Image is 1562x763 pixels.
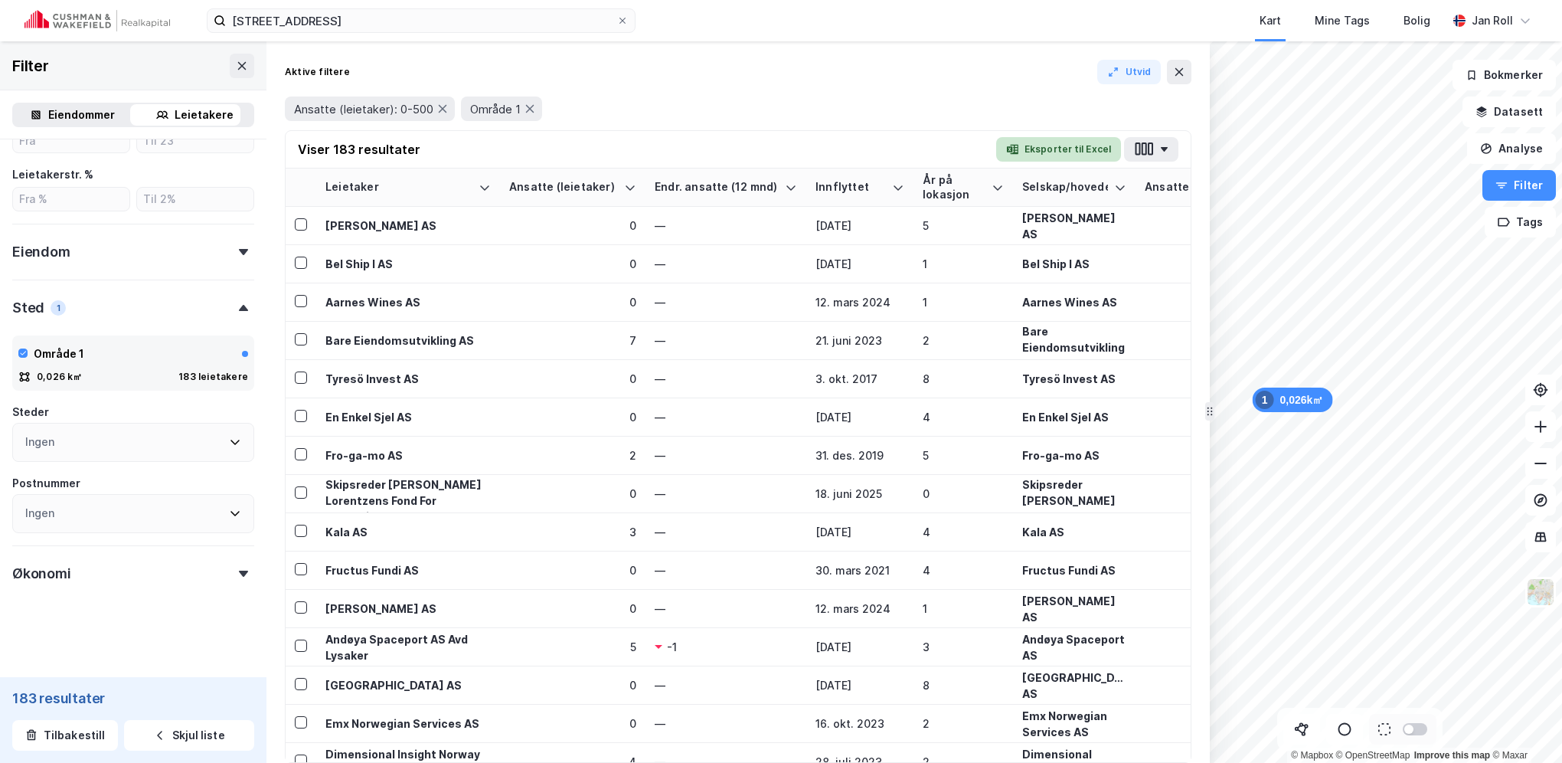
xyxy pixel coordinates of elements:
[815,562,904,578] div: 30. mars 2021
[923,218,1004,234] div: 5
[1485,689,1562,763] div: Kontrollprogram for chat
[325,409,491,425] div: En Enkel Sjel AS
[815,447,904,463] div: 31. des. 2019
[51,300,66,316] div: 1
[137,129,253,152] input: Til 23
[1022,562,1126,578] div: Fructus Fundi AS
[1291,750,1333,761] a: Mapbox
[655,371,797,387] div: —
[655,677,797,693] div: —
[325,332,491,349] div: Bare Eiendomsutvikling AS
[1145,447,1264,463] div: 4
[655,332,797,349] div: —
[923,256,1004,272] div: 1
[509,332,636,349] div: 7
[37,371,83,383] div: 0,026 k㎡
[12,720,118,751] button: Tilbakestill
[1467,133,1556,164] button: Analyse
[509,409,636,425] div: 0
[923,332,1004,349] div: 2
[1022,409,1126,425] div: En Enkel Sjel AS
[12,474,80,493] div: Postnummer
[815,371,904,387] div: 3. okt. 2017
[1260,11,1281,30] div: Kart
[815,218,904,234] div: [DATE]
[655,524,797,540] div: —
[1145,332,1264,349] div: 7
[1462,97,1556,127] button: Datasett
[509,601,636,617] div: 0
[655,218,797,234] div: —
[509,218,636,234] div: 0
[137,188,253,211] input: Til 2%
[815,524,904,540] div: [DATE]
[655,294,797,310] div: —
[815,256,904,272] div: [DATE]
[1022,631,1126,663] div: Andøya Spaceport AS
[325,218,491,234] div: [PERSON_NAME] AS
[509,677,636,693] div: 0
[815,601,904,617] div: 12. mars 2024
[1022,210,1126,242] div: [PERSON_NAME] AS
[509,716,636,732] div: 0
[815,486,904,502] div: 18. juni 2025
[1336,750,1410,761] a: OpenStreetMap
[509,524,636,540] div: 3
[48,106,115,124] div: Eiendommer
[25,10,170,31] img: cushman-wakefield-realkapital-logo.202ea83816669bd177139c58696a8fa1.svg
[923,524,1004,540] div: 4
[285,66,350,78] div: Aktive filtere
[12,565,71,583] div: Økonomi
[325,371,491,387] div: Tyresö Invest AS
[12,299,44,317] div: Sted
[655,601,797,617] div: —
[1485,689,1562,763] iframe: Chat Widget
[1145,639,1264,655] div: 65
[1472,11,1513,30] div: Jan Roll
[325,180,472,195] div: Leietaker
[509,180,618,195] div: Ansatte (leietaker)
[1022,708,1126,740] div: Emx Norwegian Services AS
[996,137,1121,162] button: Eksporter til Excel
[923,486,1004,502] div: 0
[655,180,779,195] div: Endr. ansatte (12 mnd)
[1022,670,1126,702] div: [GEOGRAPHIC_DATA] AS
[1256,391,1274,409] div: 1
[470,102,521,116] span: Område 1
[923,677,1004,693] div: 8
[294,102,433,116] span: Ansatte (leietaker): 0-500
[1253,388,1333,412] div: Map marker
[1145,180,1246,195] div: Ansatte (Selskap)
[298,140,420,159] div: Viser 183 resultater
[124,720,254,751] button: Skjul liste
[655,447,797,463] div: —
[1022,294,1126,310] div: Aarnes Wines AS
[1404,11,1430,30] div: Bolig
[655,562,797,578] div: —
[509,371,636,387] div: 0
[1022,323,1126,372] div: Bare Eiendomsutvikling AS
[509,294,636,310] div: 0
[1145,256,1264,272] div: 0
[1097,60,1162,84] button: Utvid
[1145,409,1264,425] div: 0
[12,243,70,261] div: Eiendom
[1145,371,1264,387] div: 0
[815,716,904,732] div: 16. okt. 2023
[325,562,491,578] div: Fructus Fundi AS
[178,371,248,383] div: 183 leietakere
[1022,476,1126,605] div: Skipsreder [PERSON_NAME] Lorentzens Fond For Opplæring Og Videreutdanning Av Ansatte I Belships-k...
[25,504,54,522] div: Ingen
[815,409,904,425] div: [DATE]
[1315,11,1370,30] div: Mine Tags
[34,345,84,363] div: Område 1
[1022,371,1126,387] div: Tyresö Invest AS
[12,54,49,78] div: Filter
[923,447,1004,463] div: 5
[815,639,904,655] div: [DATE]
[325,601,491,617] div: [PERSON_NAME] AS
[13,129,129,152] input: Fra
[509,256,636,272] div: 0
[1482,170,1556,201] button: Filter
[1145,294,1264,310] div: 0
